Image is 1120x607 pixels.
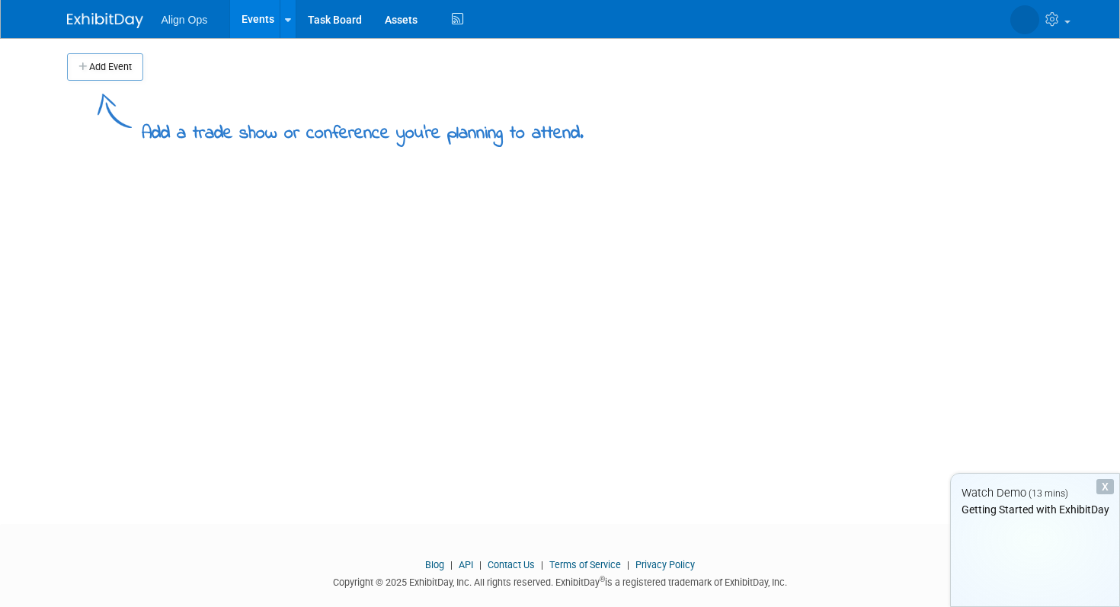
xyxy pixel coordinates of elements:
[142,110,584,147] div: Add a trade show or conference you're planning to attend.
[951,502,1119,517] div: Getting Started with ExhibitDay
[600,575,605,583] sup: ®
[446,559,456,570] span: |
[537,559,547,570] span: |
[67,53,143,81] button: Add Event
[1096,479,1114,494] div: Dismiss
[67,13,143,28] img: ExhibitDay
[1010,5,1039,34] img: Jon Roemke
[623,559,633,570] span: |
[425,559,444,570] a: Blog
[951,485,1119,501] div: Watch Demo
[549,559,621,570] a: Terms of Service
[162,14,208,26] span: Align Ops
[1029,488,1068,499] span: (13 mins)
[475,559,485,570] span: |
[488,559,535,570] a: Contact Us
[635,559,695,570] a: Privacy Policy
[459,559,473,570] a: API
